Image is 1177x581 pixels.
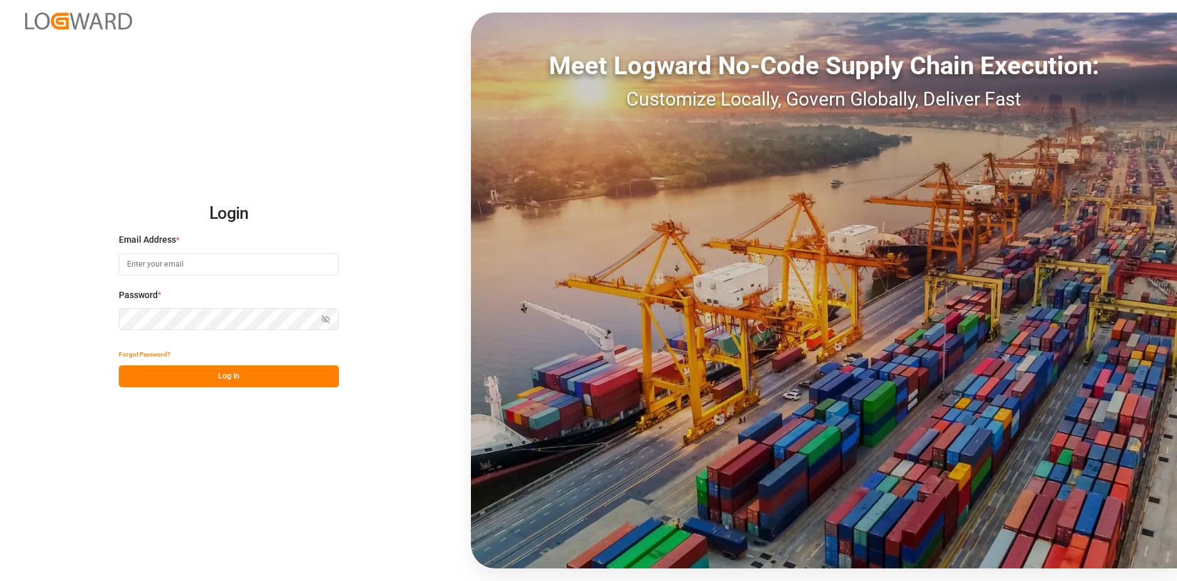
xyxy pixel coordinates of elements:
[471,47,1177,85] div: Meet Logward No-Code Supply Chain Execution:
[119,194,339,234] h2: Login
[471,85,1177,113] div: Customize Locally, Govern Globally, Deliver Fast
[25,13,132,30] img: Logward_new_orange.png
[119,289,158,302] span: Password
[119,233,176,246] span: Email Address
[119,343,170,365] button: Forgot Password?
[119,253,339,275] input: Enter your email
[119,365,339,387] button: Log In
